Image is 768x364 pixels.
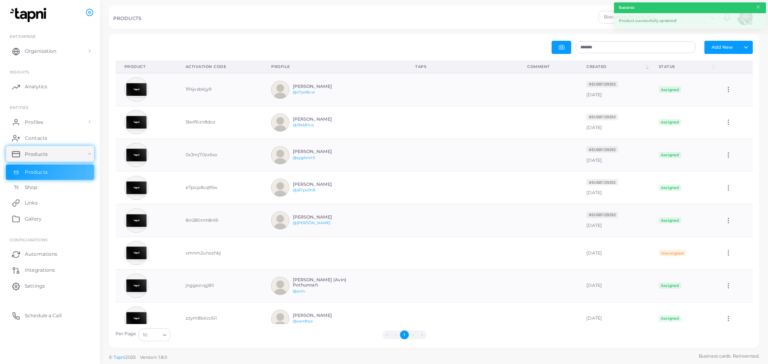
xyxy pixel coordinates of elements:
[527,64,569,70] div: Comment
[586,81,618,88] span: #EU581129292
[138,328,170,341] div: Search for option
[177,171,263,204] td: e7picp8cq95w
[10,34,36,39] span: Enterprise
[659,119,681,125] span: Assigned
[293,277,352,288] h6: [PERSON_NAME] (Avin) Pothunnah
[271,146,289,164] img: avatar
[293,215,352,220] h6: [PERSON_NAME]
[124,143,148,167] img: avatar
[586,114,618,120] span: #EU581129292
[6,195,94,211] a: Links
[293,313,352,318] h6: [PERSON_NAME]
[148,330,160,339] input: Search for option
[293,289,305,293] a: @avin
[25,83,47,90] span: Analytics
[109,354,167,361] span: ©
[586,64,644,70] div: Created
[659,152,681,158] span: Assigned
[10,70,29,74] span: INSIGHTS
[6,278,94,294] a: Settings
[415,64,510,70] div: Taps
[186,64,254,70] div: Activation Code
[659,282,681,289] span: Assigned
[124,306,148,330] img: avatar
[293,188,315,192] a: @j87pu0n8
[586,179,618,185] a: #EU581129292
[619,5,634,10] strong: Success
[293,319,313,323] a: @sandhya
[586,146,618,153] span: #EU581129292
[586,212,618,218] span: #EU581129292
[6,262,94,278] a: Integrations
[6,79,94,95] a: Analytics
[578,106,650,139] td: [DATE]
[716,61,752,73] th: Action
[116,331,136,337] label: Per Page
[271,277,289,295] img: avatar
[614,13,766,29] div: Product successfully updated!
[6,211,94,227] a: Gallery
[578,73,650,106] td: [DATE]
[293,155,315,160] a: @syg4tml5
[113,16,141,21] h5: PRODUCTS
[25,184,37,191] span: Shop
[293,221,331,225] a: @[PERSON_NAME]
[25,119,43,126] span: Profiles
[177,139,263,171] td: 0x3mj70zx6so
[124,78,148,101] img: avatar
[7,8,52,22] img: logo
[124,110,148,134] img: avatar
[659,64,710,70] div: Status
[6,130,94,146] a: Contacts
[6,165,94,180] a: Products
[114,354,126,360] a: Tapni
[125,354,135,361] span: 2025
[6,246,94,262] a: Automations
[25,282,45,290] span: Settings
[10,105,28,110] span: ENTITIES
[598,11,718,24] div: Search for option
[271,81,289,99] img: avatar
[578,302,650,335] td: [DATE]
[659,250,686,256] span: Unassigned
[25,151,48,158] span: Products
[578,269,650,302] td: [DATE]
[177,106,263,139] td: 5bvlf6zn8dco
[177,269,263,302] td: jnggezvgj81i
[578,139,650,171] td: [DATE]
[578,204,650,237] td: [DATE]
[659,315,681,322] span: Assigned
[293,182,352,187] h6: [PERSON_NAME]
[586,81,618,87] a: #EU581129292
[124,274,148,298] img: avatar
[271,179,289,197] img: avatar
[586,147,618,152] a: #EU581129292
[143,331,147,339] span: 10
[6,43,94,59] a: Organization
[124,176,148,200] img: avatar
[25,135,47,142] span: Contacts
[124,209,148,233] img: avatar
[293,90,315,94] a: @c7jw16cw
[6,180,94,195] a: Shop
[271,64,398,70] div: Profile
[659,86,681,93] span: Assigned
[400,330,409,339] button: Go to page 1
[293,117,352,122] h6: [PERSON_NAME]
[177,237,263,270] td: vmnm2unozhbj
[25,48,56,55] span: Organization
[25,199,38,207] span: Links
[271,310,289,328] img: avatar
[10,237,48,242] span: Configurations
[293,149,352,154] h6: [PERSON_NAME]
[659,217,681,224] span: Assigned
[578,171,650,204] td: [DATE]
[271,211,289,229] img: avatar
[659,185,681,191] span: Assigned
[756,3,761,12] button: Close
[6,308,94,324] a: Schedule a Call
[177,302,263,335] td: zzym8bkcc6i1
[25,169,48,176] span: Products
[25,267,55,274] span: Integrations
[25,251,57,258] span: Automations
